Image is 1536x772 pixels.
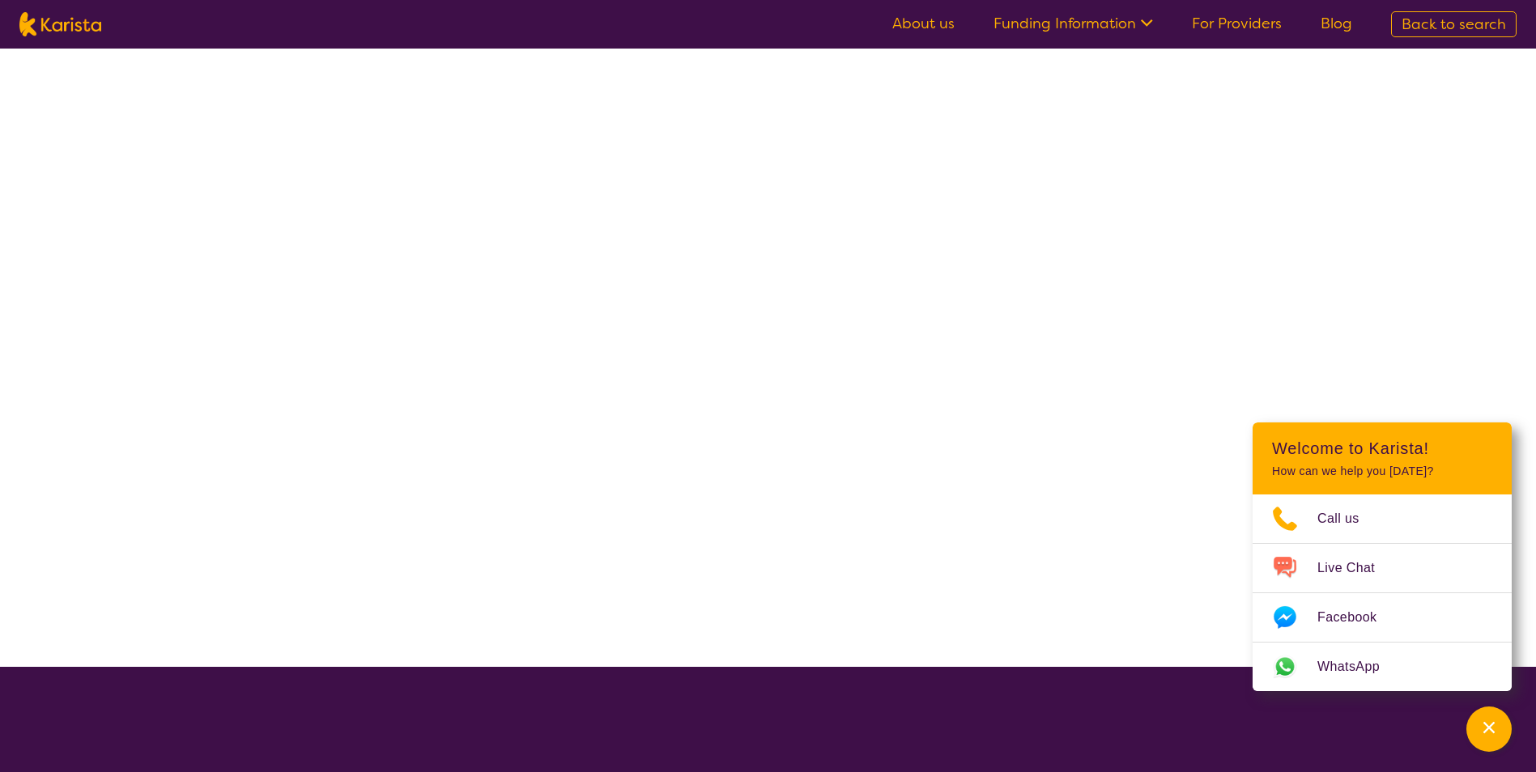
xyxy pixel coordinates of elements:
[1317,556,1394,580] span: Live Chat
[1391,11,1517,37] a: Back to search
[1253,422,1512,691] div: Channel Menu
[1272,439,1492,458] h2: Welcome to Karista!
[1321,14,1352,33] a: Blog
[1317,655,1399,679] span: WhatsApp
[1272,464,1492,478] p: How can we help you [DATE]?
[19,12,101,36] img: Karista logo
[1253,643,1512,691] a: Web link opens in a new tab.
[1192,14,1282,33] a: For Providers
[1317,605,1396,630] span: Facebook
[892,14,955,33] a: About us
[1317,507,1379,531] span: Call us
[1402,15,1506,34] span: Back to search
[1466,706,1512,752] button: Channel Menu
[994,14,1153,33] a: Funding Information
[1253,494,1512,691] ul: Choose channel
